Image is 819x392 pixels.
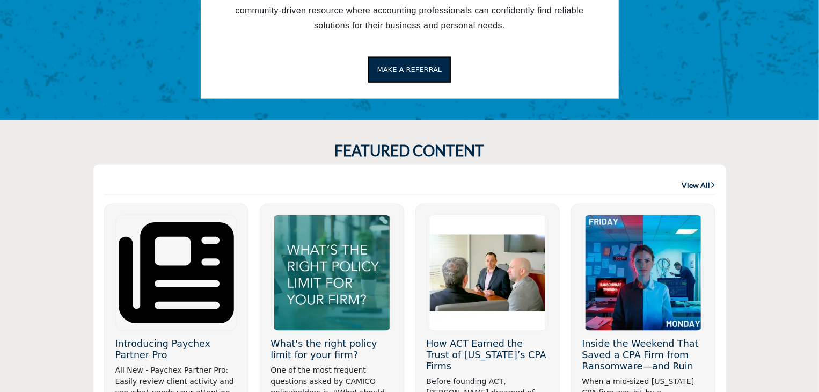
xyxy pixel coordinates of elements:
img: Logo of Advanced Computer Technologies, click to view details [583,215,704,331]
button: MAKE A REFERRAL [368,57,451,83]
h3: Inside the Weekend That Saved a CPA Firm from Ransomware—and Ruin [582,339,704,373]
h3: How ACT Earned the Trust of [US_STATE]’s CPA Firms [427,339,549,373]
h3: Introducing Paychex Partner Pro [115,339,237,361]
img: Placeholder image, click to view details [116,215,237,331]
img: Logo of CAMICO, click to view details [272,215,392,331]
h2: FEATURED CONTENT [335,142,485,160]
a: View All [682,180,715,191]
span: MAKE A REFERRAL [377,66,442,74]
h3: What's the right policy limit for your firm? [271,339,393,361]
img: Logo of Advanced Computer Technologies, click to view details [427,215,548,331]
